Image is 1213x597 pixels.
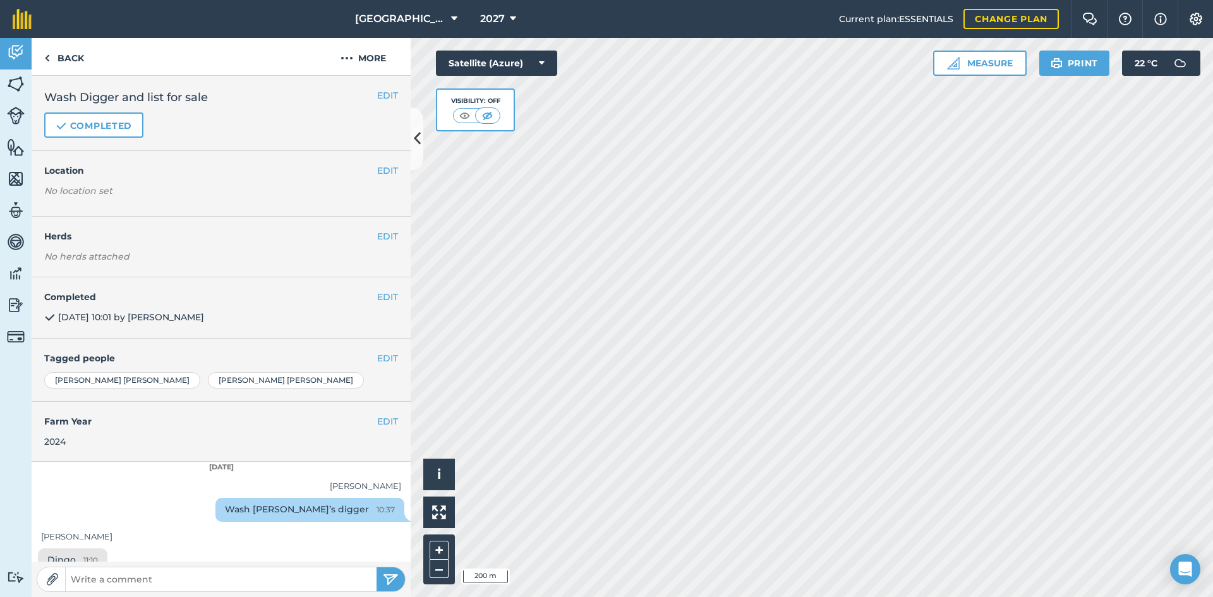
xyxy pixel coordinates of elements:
[7,296,25,315] img: svg+xml;base64,PD94bWwgdmVyc2lvbj0iMS4wIiBlbmNvZGluZz0idXRmLTgiPz4KPCEtLSBHZW5lcmF0b3I6IEFkb2JlIE...
[41,530,401,543] div: [PERSON_NAME]
[1039,51,1110,76] button: Print
[341,51,353,66] img: svg+xml;base64,PHN2ZyB4bWxucz0iaHR0cDovL3d3dy53My5vcmcvMjAwMC9zdmciIHdpZHRoPSIyMCIgaGVpZ2h0PSIyNC...
[44,185,112,196] em: No location set
[933,51,1027,76] button: Measure
[7,43,25,62] img: svg+xml;base64,PD94bWwgdmVyc2lvbj0iMS4wIiBlbmNvZGluZz0idXRmLTgiPz4KPCEtLSBHZW5lcmF0b3I6IEFkb2JlIE...
[1188,13,1204,25] img: A cog icon
[44,51,50,66] img: svg+xml;base64,PHN2ZyB4bWxucz0iaHR0cDovL3d3dy53My5vcmcvMjAwMC9zdmciIHdpZHRoPSI5IiBoZWlnaHQ9IjI0Ii...
[44,164,398,178] h4: Location
[44,88,398,106] h2: Wash Digger and list for sale
[430,560,449,578] button: –
[44,250,411,263] em: No herds attached
[7,232,25,251] img: svg+xml;base64,PD94bWwgdmVyc2lvbj0iMS4wIiBlbmNvZGluZz0idXRmLTgiPz4KPCEtLSBHZW5lcmF0b3I6IEFkb2JlIE...
[383,572,399,587] img: svg+xml;base64,PHN2ZyB4bWxucz0iaHR0cDovL3d3dy53My5vcmcvMjAwMC9zdmciIHdpZHRoPSIyNSIgaGVpZ2h0PSIyNC...
[377,351,398,365] button: EDIT
[377,88,398,102] button: EDIT
[44,372,200,389] div: [PERSON_NAME] [PERSON_NAME]
[7,107,25,124] img: svg+xml;base64,PD94bWwgdmVyc2lvbj0iMS4wIiBlbmNvZGluZz0idXRmLTgiPz4KPCEtLSBHZW5lcmF0b3I6IEFkb2JlIE...
[7,138,25,157] img: svg+xml;base64,PHN2ZyB4bWxucz0iaHR0cDovL3d3dy53My5vcmcvMjAwMC9zdmciIHdpZHRoPSI1NiIgaGVpZ2h0PSI2MC...
[1154,11,1167,27] img: svg+xml;base64,PHN2ZyB4bWxucz0iaHR0cDovL3d3dy53My5vcmcvMjAwMC9zdmciIHdpZHRoPSIxNyIgaGVpZ2h0PSIxNy...
[215,498,404,522] div: Wash [PERSON_NAME]’s digger
[56,119,67,134] img: svg+xml;base64,PHN2ZyB4bWxucz0iaHR0cDovL3d3dy53My5vcmcvMjAwMC9zdmciIHdpZHRoPSIxOCIgaGVpZ2h0PSIyNC...
[13,9,32,29] img: fieldmargin Logo
[436,51,557,76] button: Satellite (Azure)
[44,112,143,138] button: Completed
[457,109,473,122] img: svg+xml;base64,PHN2ZyB4bWxucz0iaHR0cDovL3d3dy53My5vcmcvMjAwMC9zdmciIHdpZHRoPSI1MCIgaGVpZ2h0PSI0MC...
[38,548,107,572] div: Dingo
[480,109,495,122] img: svg+xml;base64,PHN2ZyB4bWxucz0iaHR0cDovL3d3dy53My5vcmcvMjAwMC9zdmciIHdpZHRoPSI1MCIgaGVpZ2h0PSI0MC...
[44,229,411,243] h4: Herds
[1122,51,1200,76] button: 22 °C
[377,229,398,243] button: EDIT
[46,573,59,586] img: Paperclip icon
[7,75,25,93] img: svg+xml;base64,PHN2ZyB4bWxucz0iaHR0cDovL3d3dy53My5vcmcvMjAwMC9zdmciIHdpZHRoPSI1NiIgaGVpZ2h0PSI2MC...
[44,290,398,304] h4: Completed
[44,310,56,325] img: svg+xml;base64,PHN2ZyB4bWxucz0iaHR0cDovL3d3dy53My5vcmcvMjAwMC9zdmciIHdpZHRoPSIxOCIgaGVpZ2h0PSIyNC...
[1082,13,1097,25] img: Two speech bubbles overlapping with the left bubble in the forefront
[44,351,398,365] h4: Tagged people
[44,414,398,428] h4: Farm Year
[839,12,953,26] span: Current plan : ESSENTIALS
[947,57,960,69] img: Ruler icon
[7,571,25,583] img: svg+xml;base64,PD94bWwgdmVyc2lvbj0iMS4wIiBlbmNvZGluZz0idXRmLTgiPz4KPCEtLSBHZW5lcmF0b3I6IEFkb2JlIE...
[316,38,411,75] button: More
[430,541,449,560] button: +
[377,414,398,428] button: EDIT
[32,38,97,75] a: Back
[7,328,25,346] img: svg+xml;base64,PD94bWwgdmVyc2lvbj0iMS4wIiBlbmNvZGluZz0idXRmLTgiPz4KPCEtLSBHZW5lcmF0b3I6IEFkb2JlIE...
[7,201,25,220] img: svg+xml;base64,PD94bWwgdmVyc2lvbj0iMS4wIiBlbmNvZGluZz0idXRmLTgiPz4KPCEtLSBHZW5lcmF0b3I6IEFkb2JlIE...
[1170,554,1200,584] div: Open Intercom Messenger
[32,462,411,473] div: [DATE]
[7,169,25,188] img: svg+xml;base64,PHN2ZyB4bWxucz0iaHR0cDovL3d3dy53My5vcmcvMjAwMC9zdmciIHdpZHRoPSI1NiIgaGVpZ2h0PSI2MC...
[423,459,455,490] button: i
[208,372,364,389] div: [PERSON_NAME] [PERSON_NAME]
[451,96,500,106] div: Visibility: Off
[377,164,398,178] button: EDIT
[377,504,395,516] span: 10:37
[1135,51,1157,76] span: 22 ° C
[437,466,441,482] span: i
[377,290,398,304] button: EDIT
[1168,51,1193,76] img: svg+xml;base64,PD94bWwgdmVyc2lvbj0iMS4wIiBlbmNvZGluZz0idXRmLTgiPz4KPCEtLSBHZW5lcmF0b3I6IEFkb2JlIE...
[66,570,377,588] input: Write a comment
[7,264,25,283] img: svg+xml;base64,PD94bWwgdmVyc2lvbj0iMS4wIiBlbmNvZGluZz0idXRmLTgiPz4KPCEtLSBHZW5lcmF0b3I6IEFkb2JlIE...
[83,554,98,567] span: 11:10
[432,505,446,519] img: Four arrows, one pointing top left, one top right, one bottom right and the last bottom left
[1118,13,1133,25] img: A question mark icon
[44,435,398,449] div: 2024
[1051,56,1063,71] img: svg+xml;base64,PHN2ZyB4bWxucz0iaHR0cDovL3d3dy53My5vcmcvMjAwMC9zdmciIHdpZHRoPSIxOSIgaGVpZ2h0PSIyNC...
[355,11,446,27] span: [GEOGRAPHIC_DATA]
[32,277,411,339] div: [DATE] 10:01 by [PERSON_NAME]
[963,9,1059,29] a: Change plan
[41,479,401,493] div: [PERSON_NAME]
[480,11,505,27] span: 2027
